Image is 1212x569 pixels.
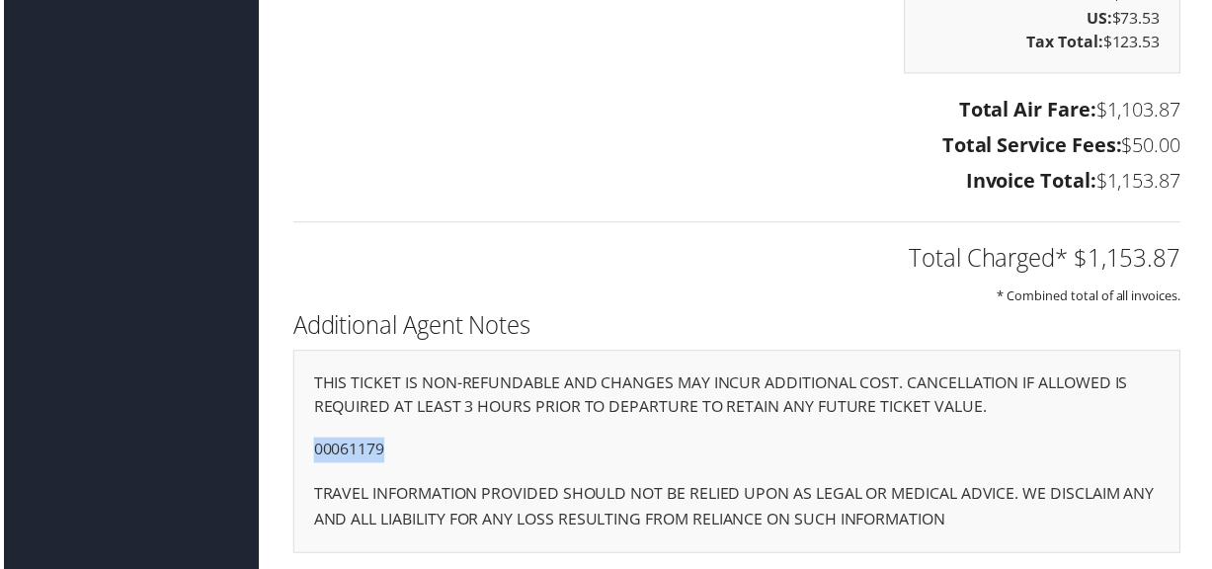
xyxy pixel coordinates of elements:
strong: Total Air Fare: [962,97,1100,123]
h2: Additional Agent Notes [291,311,1185,345]
small: * Combined total of all invoices. [1001,288,1185,306]
h3: $1,153.87 [291,168,1185,196]
h2: Total Charged* $1,153.87 [291,243,1185,277]
strong: Invoice Total: [969,168,1100,195]
strong: Tax Total: [1030,31,1107,52]
strong: US: [1091,7,1116,29]
p: TRAVEL INFORMATION PROVIDED SHOULD NOT BE RELIED UPON AS LEGAL OR MEDICAL ADVICE. WE DISCLAIM ANY... [312,485,1165,535]
p: 00061179 [312,441,1165,466]
strong: Total Service Fees: [945,132,1126,159]
h3: $50.00 [291,132,1185,160]
div: THIS TICKET IS NON-REFUNDABLE AND CHANGES MAY INCUR ADDITIONAL COST. CANCELLATION IF ALLOWED IS R... [291,353,1185,557]
h3: $1,103.87 [291,97,1185,124]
